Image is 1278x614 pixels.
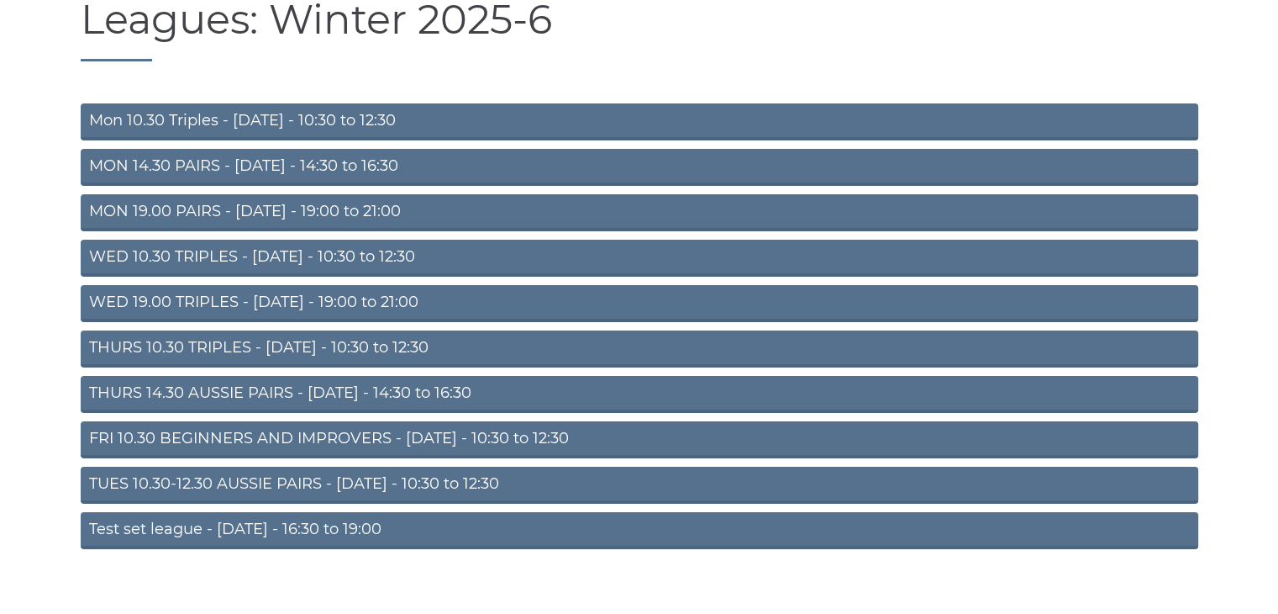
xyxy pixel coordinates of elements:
[81,285,1198,322] a: WED 19.00 TRIPLES - [DATE] - 19:00 to 21:00
[81,512,1198,549] a: Test set league - [DATE] - 16:30 to 19:00
[81,103,1198,140] a: Mon 10.30 Triples - [DATE] - 10:30 to 12:30
[81,149,1198,186] a: MON 14.30 PAIRS - [DATE] - 14:30 to 16:30
[81,240,1198,277] a: WED 10.30 TRIPLES - [DATE] - 10:30 to 12:30
[81,194,1198,231] a: MON 19.00 PAIRS - [DATE] - 19:00 to 21:00
[81,467,1198,504] a: TUES 10.30-12.30 AUSSIE PAIRS - [DATE] - 10:30 to 12:30
[81,331,1198,368] a: THURS 10.30 TRIPLES - [DATE] - 10:30 to 12:30
[81,376,1198,413] a: THURS 14.30 AUSSIE PAIRS - [DATE] - 14:30 to 16:30
[81,421,1198,458] a: FRI 10.30 BEGINNERS AND IMPROVERS - [DATE] - 10:30 to 12:30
